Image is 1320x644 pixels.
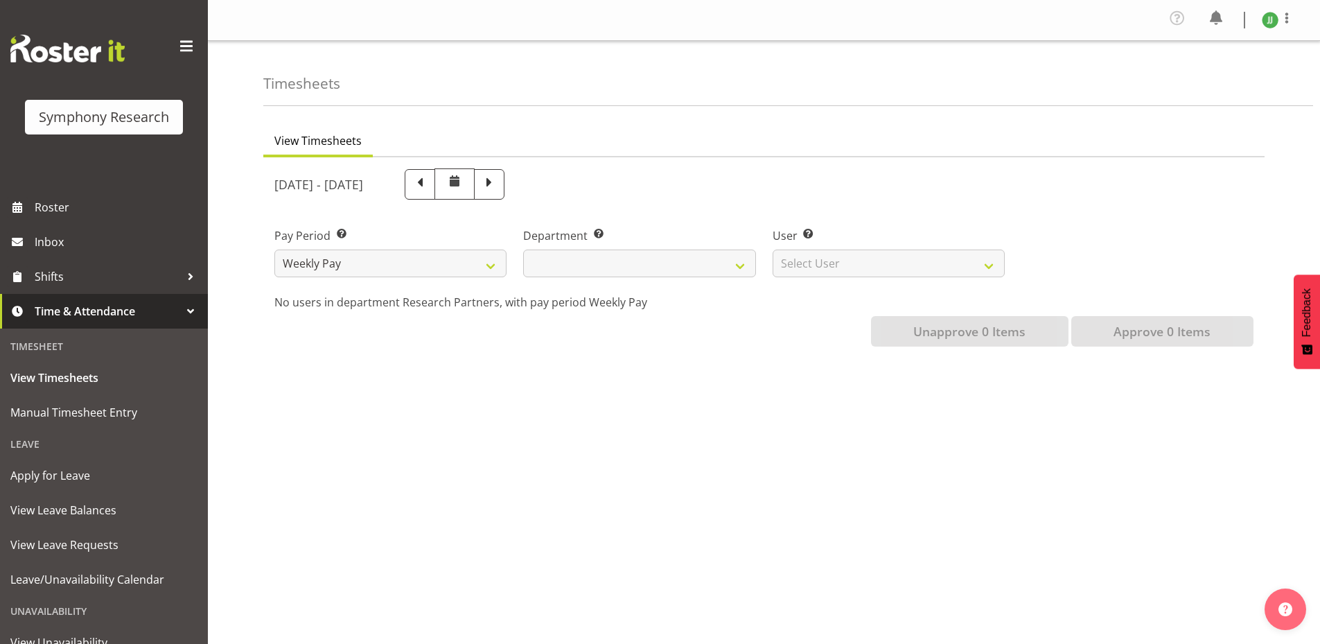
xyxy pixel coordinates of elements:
div: Leave [3,430,204,458]
h4: Timesheets [263,76,340,92]
span: View Leave Balances [10,500,197,521]
span: Shifts [35,266,180,287]
button: Approve 0 Items [1071,316,1253,347]
span: Manual Timesheet Entry [10,402,197,423]
div: Unavailability [3,597,204,625]
img: help-xxl-2.png [1278,602,1292,616]
span: Roster [35,197,201,218]
button: Feedback - Show survey [1294,275,1320,369]
span: Feedback [1301,288,1313,337]
img: Rosterit website logo [10,35,125,62]
span: Leave/Unavailability Calendar [10,569,197,590]
span: View Timesheets [274,132,362,149]
span: Apply for Leave [10,465,197,486]
h5: [DATE] - [DATE] [274,177,363,192]
a: View Timesheets [3,360,204,395]
a: View Leave Requests [3,528,204,562]
label: Department [523,227,755,244]
span: Unapprove 0 Items [913,322,1026,340]
a: View Leave Balances [3,493,204,528]
p: No users in department Research Partners, with pay period Weekly Pay [274,294,1253,311]
a: Leave/Unavailability Calendar [3,562,204,597]
button: Unapprove 0 Items [871,316,1068,347]
span: View Leave Requests [10,534,197,555]
span: Inbox [35,232,201,252]
div: Timesheet [3,332,204,360]
span: View Timesheets [10,367,197,388]
label: Pay Period [274,227,507,244]
div: Symphony Research [39,107,169,128]
span: Approve 0 Items [1114,322,1211,340]
a: Apply for Leave [3,458,204,493]
label: User [773,227,1005,244]
a: Manual Timesheet Entry [3,395,204,430]
span: Time & Attendance [35,301,180,322]
img: joshua-joel11891.jpg [1262,12,1278,28]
